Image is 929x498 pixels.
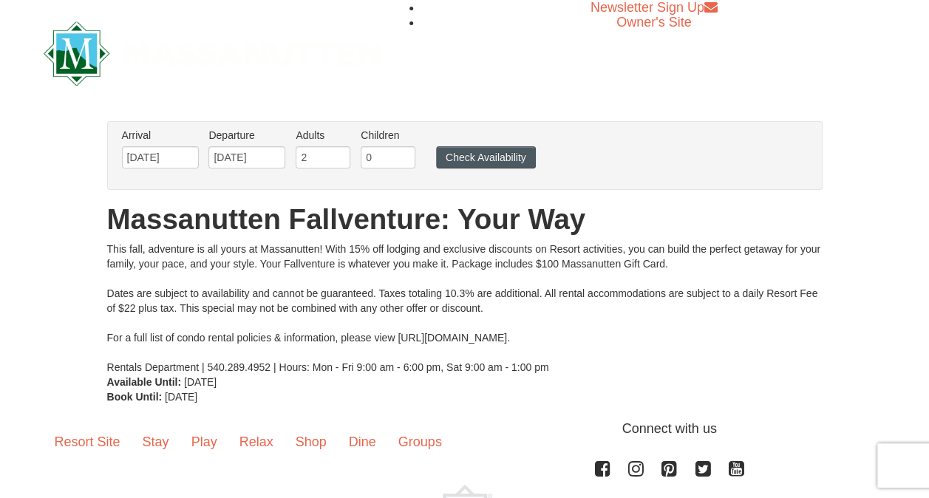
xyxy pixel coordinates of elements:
[387,419,453,465] a: Groups
[616,15,691,30] a: Owner's Site
[44,419,132,465] a: Resort Site
[296,128,350,143] label: Adults
[107,242,823,375] div: This fall, adventure is all yours at Massanutten! With 15% off lodging and exclusive discounts on...
[361,128,415,143] label: Children
[122,128,199,143] label: Arrival
[436,146,536,168] button: Check Availability
[165,391,197,403] span: [DATE]
[184,376,217,388] span: [DATE]
[228,419,285,465] a: Relax
[180,419,228,465] a: Play
[107,205,823,234] h1: Massanutten Fallventure: Your Way
[44,21,382,86] img: Massanutten Resort Logo
[132,419,180,465] a: Stay
[338,419,387,465] a: Dine
[44,419,886,439] p: Connect with us
[285,419,338,465] a: Shop
[107,391,163,403] strong: Book Until:
[44,34,382,69] a: Massanutten Resort
[208,128,285,143] label: Departure
[107,376,182,388] strong: Available Until:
